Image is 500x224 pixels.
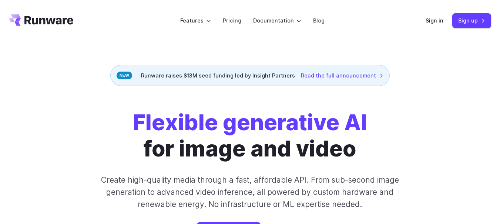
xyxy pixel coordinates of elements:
[426,16,443,25] a: Sign in
[452,13,491,28] a: Sign up
[253,16,301,25] label: Documentation
[133,109,367,135] strong: Flexible generative AI
[223,16,241,25] a: Pricing
[96,174,405,211] p: Create high-quality media through a fast, affordable API. From sub-second image generation to adv...
[301,71,383,80] a: Read the full announcement
[133,110,367,162] h1: for image and video
[9,14,73,26] a: Go to /
[110,65,390,86] div: Runware raises $13M seed funding led by Insight Partners
[180,16,211,25] label: Features
[313,16,325,25] a: Blog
